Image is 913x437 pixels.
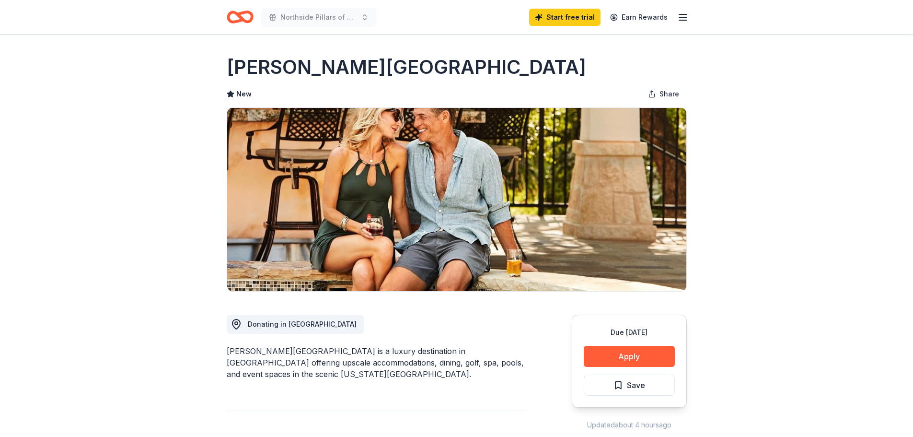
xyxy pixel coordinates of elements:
[627,379,645,391] span: Save
[236,88,252,100] span: New
[572,419,687,431] div: Updated about 4 hours ago
[248,320,357,328] span: Donating in [GEOGRAPHIC_DATA]
[261,8,376,27] button: Northside Pillars of Character Gala
[584,375,675,396] button: Save
[280,12,357,23] span: Northside Pillars of Character Gala
[529,9,601,26] a: Start free trial
[640,84,687,104] button: Share
[227,54,586,81] h1: [PERSON_NAME][GEOGRAPHIC_DATA]
[604,9,673,26] a: Earn Rewards
[227,345,526,380] div: [PERSON_NAME][GEOGRAPHIC_DATA] is a luxury destination in [GEOGRAPHIC_DATA] offering upscale acco...
[659,88,679,100] span: Share
[227,6,254,28] a: Home
[227,108,686,291] img: Image for La Cantera Resort & Spa
[584,346,675,367] button: Apply
[584,327,675,338] div: Due [DATE]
